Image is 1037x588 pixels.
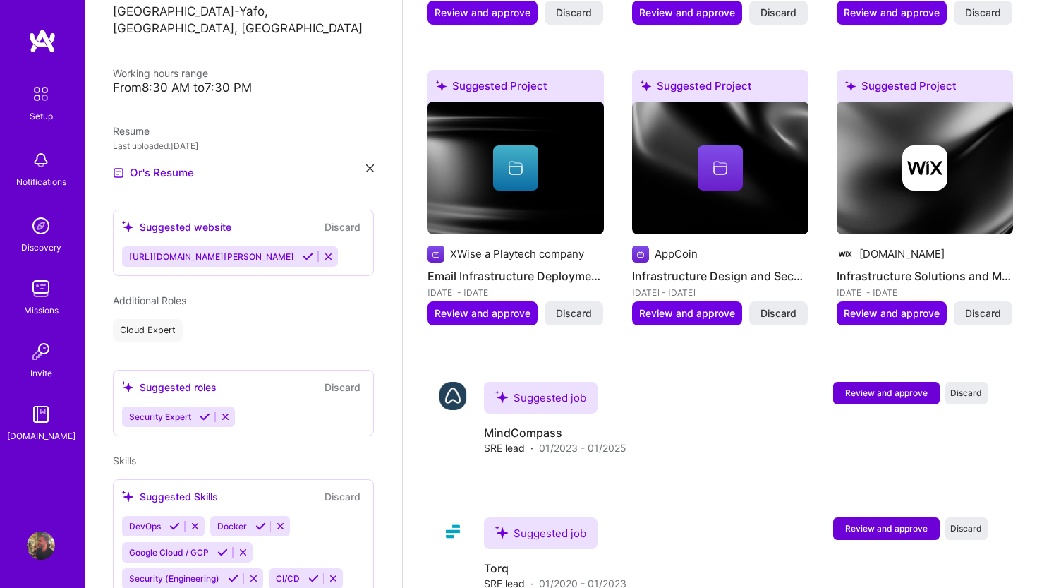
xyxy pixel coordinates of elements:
img: Invite [27,337,55,366]
img: Company logo [902,145,947,191]
span: Discard [965,306,1001,320]
div: Last uploaded: [DATE] [113,138,374,153]
img: cover [427,102,604,234]
img: Company logo [439,382,467,410]
span: Discard [950,522,982,534]
img: Company logo [427,246,444,263]
h4: Torq [484,560,626,576]
i: Reject [238,547,248,558]
h4: Infrastructure Design and Security Management [632,267,808,285]
div: Suggested Project [427,70,604,107]
img: discovery [27,212,55,240]
span: CI/CD [276,573,300,584]
button: Discard [954,301,1012,325]
span: 01/2023 - 01/2025 [539,440,626,455]
span: Security Expert [129,412,191,422]
button: Review and approve [833,517,940,540]
i: icon SuggestedTeams [641,80,651,91]
i: Reject [323,251,334,262]
i: icon SuggestedTeams [495,526,508,539]
span: Resume [113,125,150,137]
span: Discard [760,306,796,320]
div: XWise a Playtech company [450,246,584,261]
button: Discard [749,1,808,25]
div: From 8:30 AM to 7:30 PM [113,80,374,95]
button: Discard [545,1,603,25]
div: [DOMAIN_NAME] [7,428,75,443]
span: · [530,440,533,455]
span: Review and approve [435,306,530,320]
h4: Email Infrastructure Deployment and Security Design [427,267,604,285]
img: setup [26,79,56,109]
div: Discovery [21,240,61,255]
i: icon SuggestedTeams [845,80,856,91]
div: Suggested Project [632,70,808,107]
span: Review and approve [845,522,928,534]
span: [URL][DOMAIN_NAME][PERSON_NAME] [129,251,294,262]
span: Additional Roles [113,294,186,306]
img: Company logo [837,246,854,263]
div: [DATE] - [DATE] [427,285,604,300]
div: [DATE] - [DATE] [632,285,808,300]
i: Accept [308,573,319,584]
h4: MindCompass [484,425,626,440]
i: Reject [220,412,231,422]
div: Missions [24,303,59,318]
span: Discard [760,6,796,20]
span: Google Cloud / GCP [129,547,209,558]
i: Accept [200,412,210,422]
i: icon SuggestedTeams [122,221,134,233]
a: User Avatar [23,532,59,560]
p: [GEOGRAPHIC_DATA]-Yafo, [GEOGRAPHIC_DATA], [GEOGRAPHIC_DATA] [113,4,374,37]
button: Discard [320,219,365,235]
span: DevOps [129,521,161,532]
span: Discard [556,306,592,320]
i: icon SuggestedTeams [495,390,508,403]
button: Discard [545,301,603,325]
div: Suggested Skills [122,489,218,504]
div: Suggested job [484,517,598,549]
div: [DATE] - [DATE] [837,285,1013,300]
i: icon SuggestedTeams [436,80,447,91]
span: Review and approve [845,387,928,399]
i: icon SuggestedTeams [122,381,134,393]
img: bell [27,146,55,174]
span: Review and approve [639,6,735,20]
button: Discard [749,301,808,325]
span: Skills [113,455,136,467]
span: Discard [950,387,982,399]
i: Accept [169,521,180,532]
div: Invite [30,366,52,380]
span: Working hours range [113,67,208,79]
span: Docker [217,521,247,532]
span: Review and approve [844,6,940,20]
span: Review and approve [435,6,530,20]
i: Accept [217,547,228,558]
button: Review and approve [632,1,742,25]
img: cover [837,102,1013,234]
button: Discard [954,1,1012,25]
img: teamwork [27,275,55,303]
div: Notifications [16,174,66,189]
i: icon Close [366,164,374,172]
i: Reject [190,521,200,532]
img: guide book [27,400,55,428]
div: Suggested Project [837,70,1013,107]
div: Setup [30,109,53,124]
div: Suggested job [484,382,598,414]
span: SRE lead [484,440,525,455]
div: Suggested roles [122,380,217,395]
span: Security (Engineering) [129,573,219,584]
i: Reject [248,573,259,584]
div: Cloud Expert [113,319,183,342]
button: Discard [320,488,365,505]
span: Discard [965,6,1001,20]
button: Review and approve [837,301,947,325]
i: Reject [328,573,339,584]
img: Resume [113,167,124,179]
button: Review and approve [427,301,538,325]
img: cover [632,102,808,234]
button: Discard [945,517,988,540]
button: Discard [320,379,365,395]
a: Or's Resume [113,164,194,181]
